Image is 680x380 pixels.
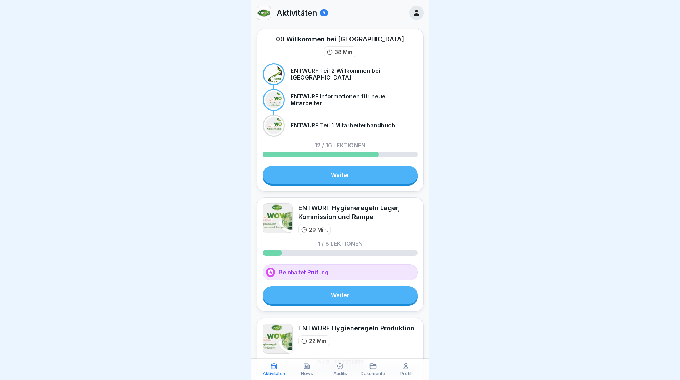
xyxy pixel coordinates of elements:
p: Profil [400,371,412,376]
p: 20 Min. [309,226,328,233]
div: 5 [320,9,328,16]
p: 38 Min. [335,48,354,56]
p: ENTWURF Informationen für neue Mitarbeiter [291,93,418,107]
img: l8527dfigmvtvnh9bpu1gycw.png [263,324,293,354]
div: ENTWURF Hygieneregeln Lager, Kommission und Rampe [298,203,418,221]
p: Audits [333,371,347,376]
p: Aktivitäten [277,8,317,17]
div: ENTWURF Hygieneregeln Produktion [298,324,414,333]
p: 22 Min. [309,337,328,345]
p: 12 / 16 Lektionen [314,142,366,148]
a: Weiter [263,286,418,304]
p: Aktivitäten [263,371,285,376]
p: ENTWURF Teil 1 Mitarbeiterhandbuch [291,122,395,129]
div: Beinhaltet Prüfung [263,264,418,280]
img: kf7i1i887rzam0di2wc6oekd.png [257,6,271,20]
img: wagh1yur5rvun2g7ssqmx67c.png [263,203,293,233]
div: 00 Willkommen bei [GEOGRAPHIC_DATA] [276,35,404,44]
p: News [301,371,313,376]
p: ENTWURF Teil 2 Willkommen bei [GEOGRAPHIC_DATA] [291,67,418,81]
p: 1 / 8 Lektionen [318,241,363,247]
p: Dokumente [361,371,385,376]
a: Weiter [263,166,418,184]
